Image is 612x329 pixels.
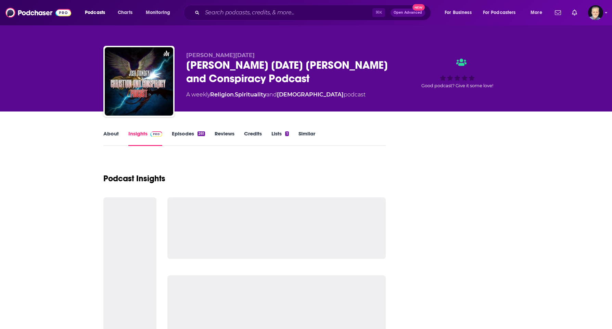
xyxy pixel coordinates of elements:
[412,4,425,11] span: New
[235,91,266,98] a: Spirituality
[172,130,205,146] a: Episodes261
[526,7,551,18] button: open menu
[105,47,173,116] img: Josh Monday Christian and Conspiracy Podcast
[5,6,71,19] img: Podchaser - Follow, Share and Rate Podcasts
[266,91,277,98] span: and
[421,83,493,88] span: Good podcast? Give it some love!
[210,91,234,98] a: Religion
[118,8,132,17] span: Charts
[588,5,603,20] img: User Profile
[285,131,289,136] div: 1
[552,7,564,18] a: Show notifications dropdown
[202,7,372,18] input: Search podcasts, credits, & more...
[244,130,262,146] a: Credits
[588,5,603,20] span: Logged in as JonesLiterary
[391,9,425,17] button: Open AdvancedNew
[569,7,580,18] a: Show notifications dropdown
[150,131,162,137] img: Podchaser Pro
[146,8,170,17] span: Monitoring
[479,7,526,18] button: open menu
[406,52,509,94] div: Good podcast? Give it some love!
[186,52,255,58] span: [PERSON_NAME][DATE]
[234,91,235,98] span: ,
[483,8,516,17] span: For Podcasters
[394,11,422,14] span: Open Advanced
[80,7,114,18] button: open menu
[197,131,205,136] div: 261
[372,8,385,17] span: ⌘ K
[445,8,472,17] span: For Business
[271,130,289,146] a: Lists1
[588,5,603,20] button: Show profile menu
[103,173,165,184] h1: Podcast Insights
[531,8,542,17] span: More
[113,7,137,18] a: Charts
[141,7,179,18] button: open menu
[128,130,162,146] a: InsightsPodchaser Pro
[440,7,480,18] button: open menu
[190,5,437,21] div: Search podcasts, credits, & more...
[85,8,105,17] span: Podcasts
[186,91,366,99] div: A weekly podcast
[215,130,234,146] a: Reviews
[103,130,119,146] a: About
[277,91,344,98] a: [DEMOGRAPHIC_DATA]
[298,130,315,146] a: Similar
